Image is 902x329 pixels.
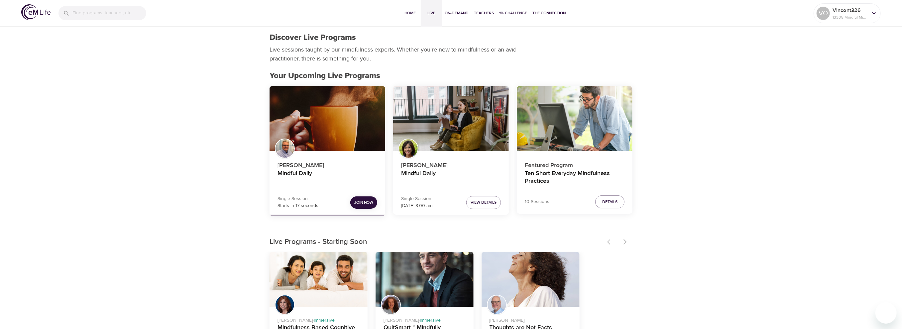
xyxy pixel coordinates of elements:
[270,71,632,81] h2: Your Upcoming Live Programs
[384,314,466,324] p: [PERSON_NAME] ·
[401,170,501,186] h4: Mindful Daily
[525,158,624,170] p: Featured Program
[482,252,580,307] button: Thoughts are Not Facts
[466,196,501,209] button: View Details
[350,196,377,209] button: Join Now
[270,45,519,63] p: Live sessions taught by our mindfulness experts. Whether you're new to mindfulness or an avid pra...
[420,317,441,323] span: Immersive
[474,10,494,17] span: Teachers
[270,237,603,248] p: Live Programs - Starting Soon
[278,170,377,186] h4: Mindful Daily
[445,10,469,17] span: On-Demand
[270,86,385,151] button: Mindful Daily
[499,10,527,17] span: 1% Challenge
[401,202,432,209] p: [DATE] 8:00 am
[278,158,377,170] p: [PERSON_NAME]
[401,195,432,202] p: Single Session
[376,252,474,307] button: QuitSmart ™ Mindfully
[72,6,146,20] input: Find programs, teachers, etc...
[393,86,509,151] button: Mindful Daily
[401,158,501,170] p: [PERSON_NAME]
[354,199,373,206] span: Join Now
[595,195,624,208] button: Details
[833,14,868,20] p: 13308 Mindful Minutes
[471,199,497,206] span: View Details
[525,170,624,186] h4: Ten Short Everyday Mindfulness Practices
[278,314,360,324] p: [PERSON_NAME] ·
[875,302,897,324] iframe: Button to launch messaging window
[314,317,335,323] span: Immersive
[525,198,549,205] p: 10 Sessions
[490,314,572,324] p: [PERSON_NAME]
[278,195,318,202] p: Single Session
[270,33,356,43] h1: Discover Live Programs
[21,4,51,20] img: logo
[278,202,318,209] p: Starts in 17 seconds
[833,6,868,14] p: Vincent326
[423,10,439,17] span: Live
[817,7,830,20] div: VO
[532,10,566,17] span: The Connection
[602,198,618,205] span: Details
[270,252,368,307] button: Mindfulness-Based Cognitive Training (MBCT)
[517,86,632,151] button: Ten Short Everyday Mindfulness Practices
[402,10,418,17] span: Home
